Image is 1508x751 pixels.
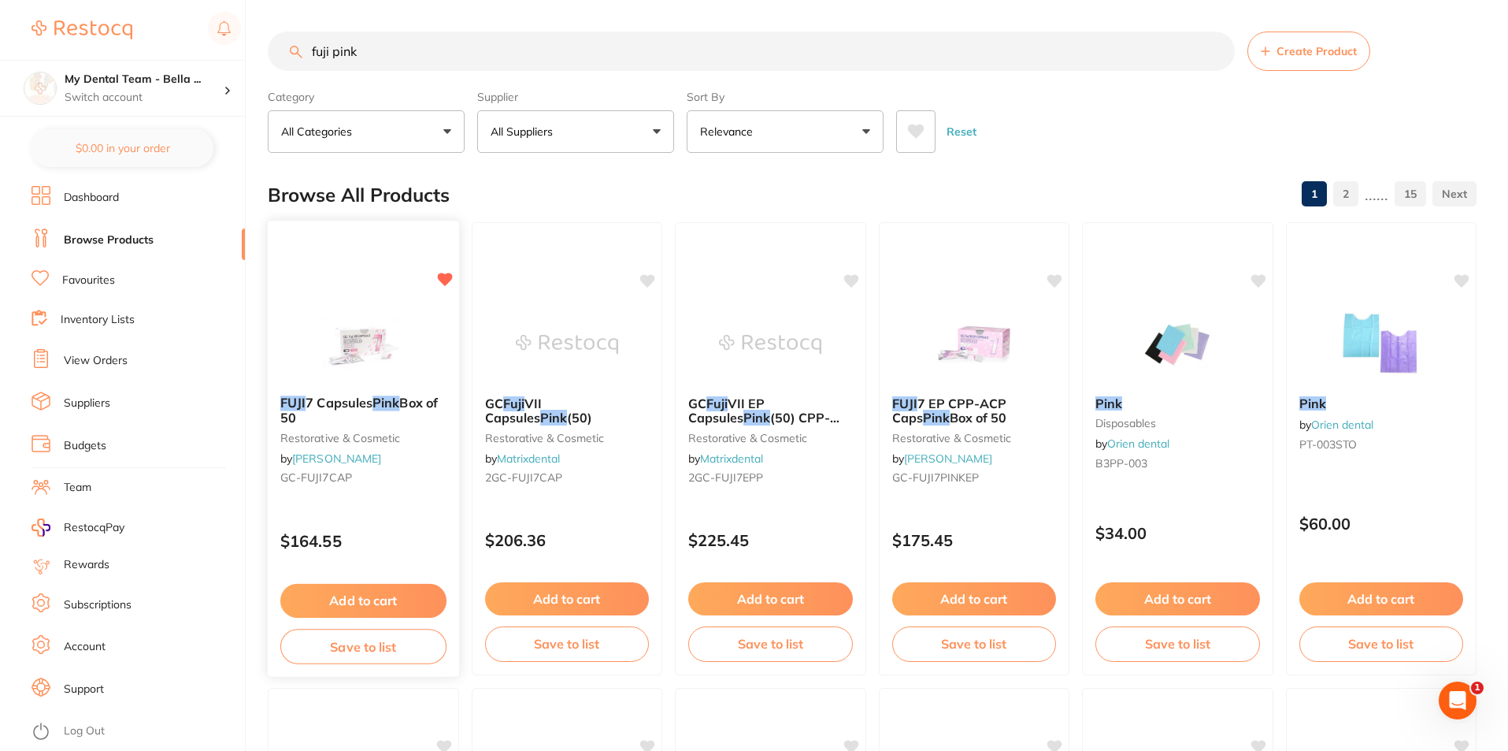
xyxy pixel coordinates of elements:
span: 2GC-FUJI7EPP [688,470,763,485]
span: GC [688,396,706,411]
button: Add to cart [280,584,446,618]
button: Save to list [1299,626,1464,661]
span: 7 Capsules [306,395,372,411]
p: $60.00 [1299,515,1464,533]
button: $0.00 in your order [31,129,213,167]
iframe: Intercom live chat [1439,682,1477,719]
span: GC-FUJI7PINKEP [892,470,979,485]
p: All Categories [281,124,358,139]
em: Pink [923,410,950,426]
span: (50) CPP-ACP [688,410,839,440]
span: B3PP-003 [1095,456,1147,470]
small: restorative & cosmetic [485,432,650,444]
small: restorative & cosmetic [280,431,446,444]
button: Reset [942,110,981,153]
span: by [688,452,763,466]
p: Relevance [700,124,759,139]
img: Restocq Logo [31,20,132,39]
img: GC Fuji VII EP Capsules Pink (50) CPP-ACP [719,305,821,384]
input: Search Products [268,32,1235,71]
button: Save to list [485,626,650,661]
a: [PERSON_NAME] [292,452,381,466]
span: Box of 50 [280,395,438,426]
em: Fuji [706,396,728,411]
span: 7 EP CPP-ACP Caps [892,396,1006,426]
a: Orien dental [1107,437,1169,451]
span: 2GC-FUJI7CAP [485,470,562,485]
span: Box of 50 [950,410,1006,426]
button: All Categories [268,110,465,153]
a: Subscriptions [64,597,132,613]
span: VII EP Capsules [688,396,765,426]
label: Category [268,90,465,104]
p: $225.45 [688,531,853,549]
span: GC [485,396,503,411]
img: My Dental Team - Bella Vista [24,72,56,104]
b: GC Fuji VII Capsules Pink (50) [485,396,650,426]
a: Matrixdental [497,452,560,466]
span: by [892,452,992,466]
a: Dashboard [64,190,119,206]
span: by [1095,437,1169,451]
button: Save to list [892,626,1057,661]
em: Pink [743,410,770,426]
span: Create Product [1276,45,1357,58]
p: $34.00 [1095,524,1260,542]
label: Supplier [477,90,674,104]
a: Budgets [64,438,106,454]
a: 1 [1302,178,1327,210]
button: Create Product [1247,32,1370,71]
em: Pink [540,410,567,426]
button: Add to cart [1299,582,1464,615]
button: Save to list [688,626,853,661]
em: Pink [1095,396,1122,411]
a: View Orders [64,353,128,369]
p: Switch account [65,90,224,106]
a: Team [64,480,91,496]
button: Log Out [31,719,240,745]
a: Log Out [64,723,105,739]
button: Add to cart [892,582,1057,615]
a: Inventory Lists [61,312,135,328]
em: Fuji [503,396,524,411]
a: Orien dental [1311,418,1373,432]
button: Save to list [1095,626,1260,661]
small: restorative & cosmetic [892,432,1057,444]
img: GC Fuji VII Capsules Pink (50) [516,305,618,384]
button: All Suppliers [477,110,674,153]
img: RestocqPay [31,519,50,537]
button: Add to cart [485,582,650,615]
span: by [1299,418,1373,432]
img: Pink [1126,305,1228,384]
button: Save to list [280,629,446,664]
a: Browse Products [64,232,154,248]
em: Pink [372,395,399,411]
b: Pink [1095,396,1260,411]
a: 15 [1395,178,1426,210]
p: $175.45 [892,531,1057,549]
b: Pink [1299,396,1464,411]
span: RestocqPay [64,520,124,536]
p: $206.36 [485,531,650,549]
em: Pink [1299,396,1326,411]
span: GC-FUJI7CAP [280,470,352,485]
span: by [280,452,381,466]
h2: Browse All Products [268,184,450,206]
em: FUJI [280,395,306,411]
small: restorative & cosmetic [688,432,853,444]
img: Pink [1330,305,1432,384]
button: Add to cart [688,582,853,615]
em: FUJI [892,396,917,411]
a: Matrixdental [700,452,763,466]
b: FUJI 7 Capsules Pink Box of 50 [280,396,446,425]
img: FUJI 7 EP CPP-ACP Caps Pink Box of 50 [923,305,1025,384]
a: Account [64,639,106,655]
b: GC Fuji VII EP Capsules Pink (50) CPP-ACP [688,396,853,426]
p: ...... [1365,185,1388,203]
a: 2 [1333,178,1358,210]
h4: My Dental Team - Bella Vista [65,72,224,87]
span: 1 [1471,682,1484,694]
button: Relevance [687,110,884,153]
a: [PERSON_NAME] [904,452,992,466]
span: by [485,452,560,466]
